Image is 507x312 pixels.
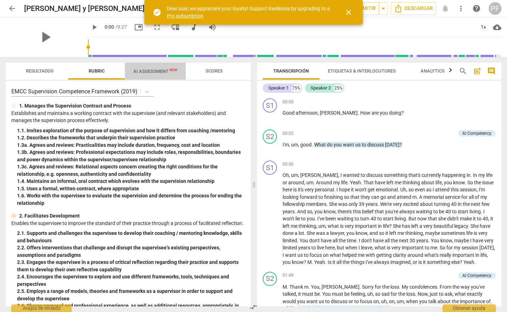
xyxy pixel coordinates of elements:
span: left [386,180,395,185]
span: . [295,209,297,214]
span: that's [408,172,422,178]
span: my [478,172,486,178]
span: ? [389,223,393,229]
span: a [295,230,299,236]
span: is [340,223,345,229]
span: won't [355,187,368,192]
span: . [417,194,419,200]
span: life [435,180,442,185]
span: lawyer [330,230,344,236]
span: . [468,223,470,229]
span: thinking [402,180,421,185]
span: next [471,201,481,207]
span: didn't [447,216,460,221]
span: 40 [370,216,377,221]
span: you [346,230,356,236]
h2: [PERSON_NAME] y [PERSON_NAME] [24,4,145,13]
span: sometimes [441,230,466,236]
span: and [387,194,397,200]
button: Descargar [391,2,436,15]
span: , [338,172,340,178]
span: know [356,230,367,236]
span: that [428,216,438,221]
span: A [419,194,423,200]
span: it's [298,187,305,192]
span: get [368,187,376,192]
span: But [408,216,417,221]
span: to [361,172,366,178]
span: hope [339,187,351,192]
span: fullscreen [153,23,161,31]
span: it [473,216,477,221]
span: living [395,216,406,221]
span: discuss [367,142,385,148]
span: around [288,180,304,185]
span: very [305,187,315,192]
span: for [461,194,469,200]
span: Transcripción [273,68,309,74]
span: my [480,194,487,200]
span: have [480,223,490,229]
span: only [349,201,359,207]
span: She [307,230,316,236]
span: compare_arrows [249,303,258,311]
span: , [289,172,291,178]
span: wanted [343,172,361,178]
span: so [379,230,385,236]
span: , [312,209,314,214]
div: Atajos de teclado [11,304,72,312]
span: . [406,216,408,221]
span: , [367,230,369,236]
span: it [490,216,493,221]
button: Picture in picture [132,21,145,34]
div: 1. 6. Works with the supervisee to evaluate the supervision and determine the process for ending ... [17,192,245,207]
span: ? [401,110,404,116]
span: session [460,187,477,192]
span: . [465,180,467,185]
span: been [325,216,337,221]
span: um [291,172,298,178]
span: important [355,223,378,229]
span: . [347,180,350,185]
span: forward [300,194,318,200]
span: , [318,110,320,116]
span: / 9:27 [115,24,127,30]
span: [DATE] [385,142,400,148]
span: doing [389,110,401,116]
span: . [334,187,336,192]
span: more_vert [457,4,465,13]
a: Obtener ayuda [470,2,483,15]
button: Volume [206,21,219,34]
span: that [375,209,385,214]
span: We're [380,201,393,207]
span: this [451,187,460,192]
span: help [472,4,481,13]
span: She [329,201,338,207]
span: arrow_back [8,4,16,13]
p: EMCC Supervision Competence Framework (2019) [11,87,138,96]
span: finishing [324,194,344,200]
span: afternoon [296,110,318,116]
span: you [314,209,324,214]
span: , [406,187,408,192]
span: I [483,209,485,214]
div: 1. 3a. Agrees and reviews: Practicalities may include duration, frequency, cost and location [17,141,245,149]
span: . [313,180,316,185]
button: Buscar [457,65,469,77]
div: 1. 2. Describes the frameworks that underpin their supervision practice [17,134,245,141]
span: Etiquetas & Interlocutores [328,68,396,74]
span: in [467,172,470,178]
span: service [445,194,461,200]
span: , [304,180,306,185]
span: 40 [445,209,452,214]
span: to [355,216,360,221]
span: cloud_download [493,23,501,31]
span: you [380,110,389,116]
span: I [340,172,343,178]
span: 0:00 [105,24,114,30]
span: I'm [479,187,485,192]
span: , [488,216,490,221]
span: I [336,187,339,192]
span: legacy [454,223,468,229]
p: Enables the supervisee to improve the standard of their practice through a process of facilitated... [11,220,245,227]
